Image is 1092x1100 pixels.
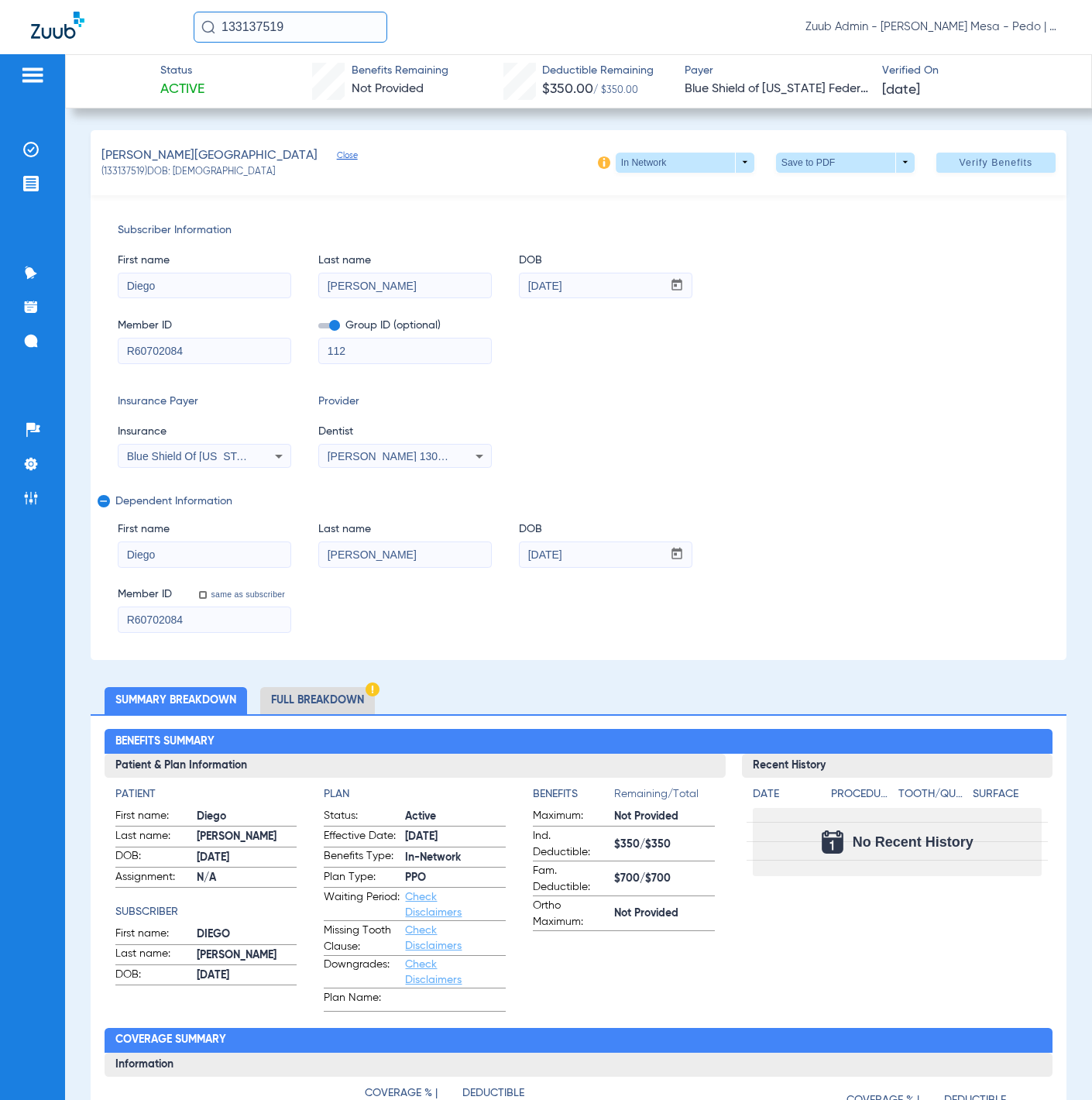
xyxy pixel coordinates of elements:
h3: Recent History [742,754,1053,779]
span: Deductible Remaining [542,63,654,79]
a: Check Disclaimers [405,959,462,985]
span: Downgrades: [324,957,400,988]
span: Waiting Period: [324,889,400,920]
h3: Patient & Plan Information [105,754,726,779]
span: First name: [115,808,191,827]
span: [DATE] [882,81,920,100]
app-breakdown-title: Date [753,786,818,808]
span: Provider [318,394,492,410]
span: $350.00 [542,82,593,96]
a: Check Disclaimers [405,892,462,918]
span: Blue Shield of [US_STATE] Federal Plan [685,80,869,99]
span: Not Provided [614,809,715,825]
h3: Information [105,1053,1053,1078]
span: Benefits Remaining [352,63,448,79]
span: First name [118,521,291,538]
span: Not Provided [352,83,424,95]
span: Maximum: [533,808,609,827]
h4: Surface [973,786,1042,803]
span: Member ID [118,586,172,603]
h2: Benefits Summary [105,729,1053,754]
img: Calendar [822,830,843,854]
span: (133137519) DOB: [DEMOGRAPHIC_DATA] [101,166,275,180]
button: Open calendar [662,542,692,567]
span: Verify Benefits [959,156,1032,169]
span: Plan Type: [324,869,400,888]
span: PPO [405,870,506,886]
span: Dependent Information [115,495,1037,507]
img: hamburger-icon [20,66,45,84]
span: Ind. Deductible: [533,828,609,861]
span: Zuub Admin - [PERSON_NAME] Mesa - Pedo | The Super Dentists [805,19,1061,35]
span: Plan Name: [324,990,400,1011]
span: Effective Date: [324,828,400,847]
span: Active [405,809,506,825]
a: Check Disclaimers [405,925,462,951]
app-breakdown-title: Surface [973,786,1042,808]
span: No Recent History [853,834,974,850]
button: Save to PDF [776,153,915,173]
span: First name [118,253,291,269]
span: Ortho Maximum: [533,898,609,930]
h4: Date [753,786,818,803]
span: DIEGO [197,926,297,943]
span: Assignment: [115,869,191,888]
li: Full Breakdown [260,687,375,714]
span: Diego [197,809,297,825]
span: Fam. Deductible: [533,863,609,895]
span: Close [337,150,351,165]
span: Insurance Payer [118,394,291,410]
img: info-icon [598,156,610,169]
app-breakdown-title: Benefits [533,786,614,808]
span: Insurance [118,424,291,440]
mat-icon: remove [98,495,107,514]
button: In Network [616,153,754,173]
span: [PERSON_NAME] [197,829,297,845]
span: Benefits Type: [324,848,400,867]
h2: Coverage Summary [105,1028,1053,1053]
span: [DATE] [197,968,297,984]
span: Blue Shield Of [US_STATE] Federal Plan [127,450,325,462]
span: Last name: [115,828,191,847]
span: Remaining/Total [614,786,715,808]
h4: Benefits [533,786,614,803]
span: Member ID [118,318,291,334]
span: Payer [685,63,869,79]
span: In-Network [405,850,506,866]
span: Subscriber Information [118,222,1039,239]
h4: Subscriber [115,904,297,920]
label: same as subscriber [208,589,286,600]
span: Status: [324,808,400,827]
app-breakdown-title: Tooth/Quad [898,786,967,808]
span: Last name [318,253,492,269]
h4: Patient [115,786,297,803]
span: [PERSON_NAME][GEOGRAPHIC_DATA] [101,146,318,166]
h4: Tooth/Quad [898,786,967,803]
span: Dentist [318,424,492,440]
span: DOB: [115,848,191,867]
button: Verify Benefits [936,153,1056,173]
span: Status [160,63,204,79]
span: [DATE] [405,829,506,845]
img: Zuub Logo [31,12,84,39]
h4: Procedure [831,786,892,803]
span: Missing Tooth Clause: [324,923,400,955]
iframe: Chat Widget [1015,1026,1092,1100]
span: Last name [318,521,492,538]
span: $700/$700 [614,871,715,887]
h4: Plan [324,786,506,803]
span: [PERSON_NAME] 1306432752 [328,450,480,462]
span: DOB [519,253,692,269]
span: Not Provided [614,906,715,922]
input: Search for patients [194,12,387,43]
img: Hazard [366,682,379,696]
span: DOB [519,521,692,538]
li: Summary Breakdown [105,687,247,714]
span: DOB: [115,967,191,985]
span: Verified On [882,63,1066,79]
span: [DATE] [197,850,297,866]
